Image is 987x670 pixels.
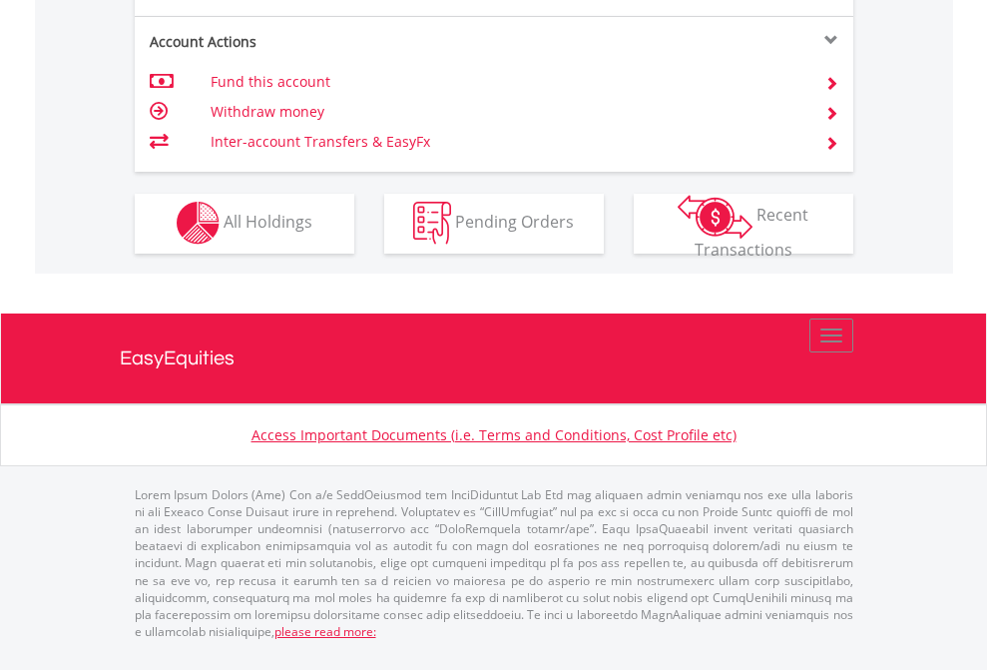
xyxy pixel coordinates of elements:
[678,195,752,239] img: transactions-zar-wht.png
[177,202,220,245] img: holdings-wht.png
[251,425,737,444] a: Access Important Documents (i.e. Terms and Conditions, Cost Profile etc)
[211,67,800,97] td: Fund this account
[135,32,494,52] div: Account Actions
[211,127,800,157] td: Inter-account Transfers & EasyFx
[135,194,354,254] button: All Holdings
[384,194,604,254] button: Pending Orders
[135,486,853,640] p: Lorem Ipsum Dolors (Ame) Con a/e SeddOeiusmod tem InciDiduntut Lab Etd mag aliquaen admin veniamq...
[274,623,376,640] a: please read more:
[120,314,868,403] a: EasyEquities
[634,194,853,254] button: Recent Transactions
[413,202,451,245] img: pending_instructions-wht.png
[695,204,809,261] span: Recent Transactions
[211,97,800,127] td: Withdraw money
[455,211,574,233] span: Pending Orders
[224,211,312,233] span: All Holdings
